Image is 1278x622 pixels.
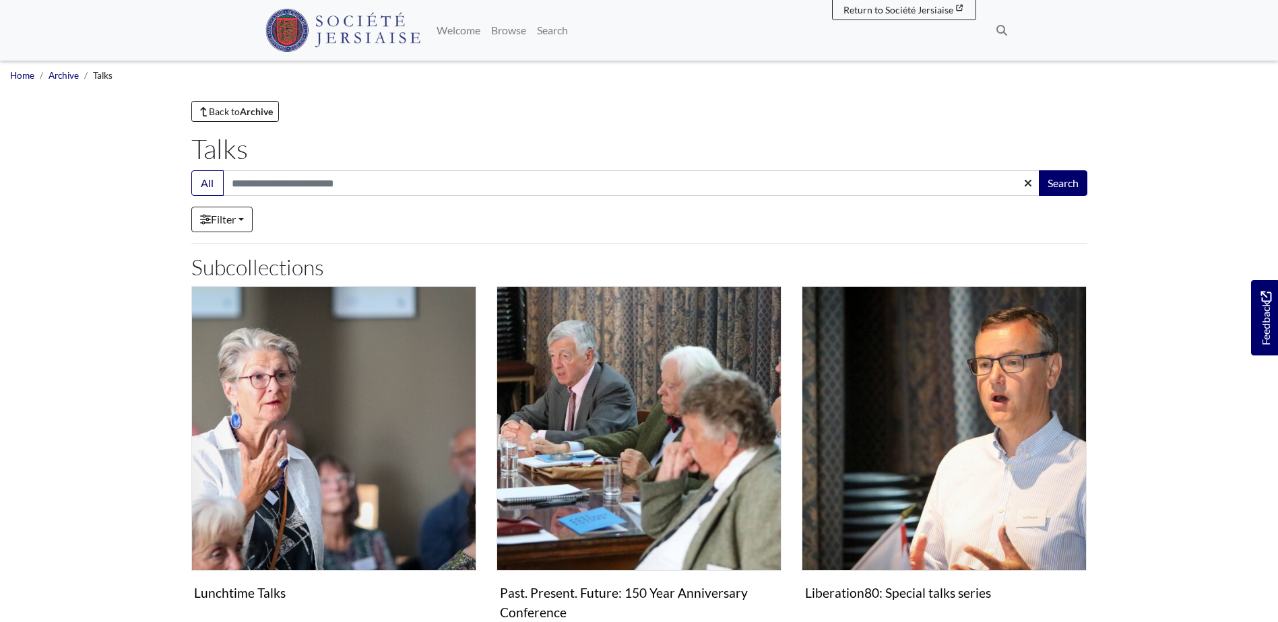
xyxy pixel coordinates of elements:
strong: Archive [240,106,273,117]
img: Lunchtime Talks [191,286,476,571]
a: Welcome [431,17,486,44]
a: Would you like to provide feedback? [1251,280,1278,355]
a: Liberation80: Special talks series Liberation80: Special talks series [802,286,1087,607]
input: Search this collection... [223,170,1040,196]
button: Search [1039,170,1087,196]
h2: Subcollections [191,254,1087,280]
h1: Talks [191,133,1087,165]
a: Lunchtime Talks Lunchtime Talks [191,286,476,607]
a: Home [10,70,34,81]
span: Return to Société Jersiaise [843,4,953,15]
span: Feedback [1258,291,1274,345]
img: Liberation80: Special talks series [802,286,1087,571]
a: Archive [49,70,79,81]
a: Société Jersiaise logo [265,5,421,55]
button: All [191,170,224,196]
img: Past. Present. Future: 150 Year Anniversary Conference [497,286,781,571]
img: Société Jersiaise [265,9,421,52]
a: Filter [191,207,253,232]
a: Search [532,17,573,44]
a: Back toArchive [191,101,280,122]
a: Browse [486,17,532,44]
span: Talks [93,70,113,81]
